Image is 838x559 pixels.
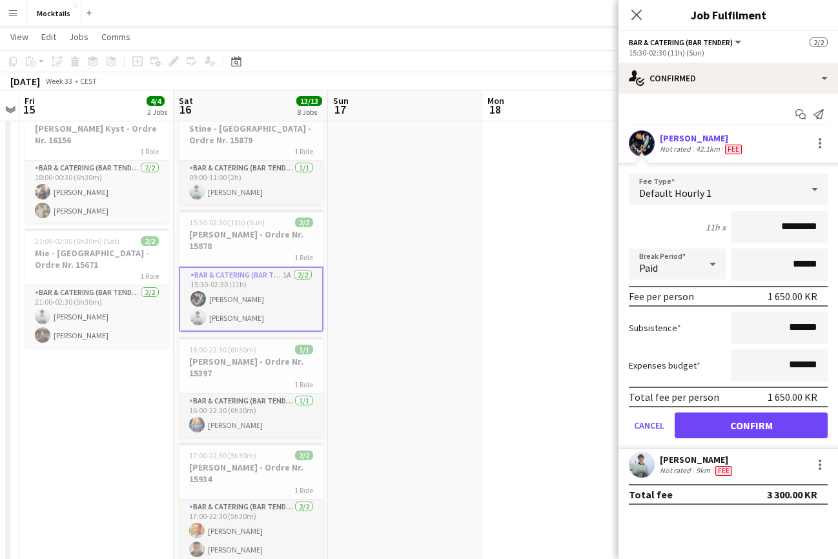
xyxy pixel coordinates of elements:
app-job-card: 09:00-11:00 (2h)1/1Stine - [GEOGRAPHIC_DATA] - Ordre Nr. 158791 RoleBar & Catering (Bar Tender)1/... [179,104,323,205]
app-job-card: 21:00-02:30 (5h30m) (Sat)2/2Mie - [GEOGRAPHIC_DATA] - Ordre Nr. 156711 RoleBar & Catering (Bar Te... [25,229,169,348]
span: 1 Role [294,252,313,262]
span: 2/2 [141,236,159,246]
button: Cancel [629,412,669,438]
app-card-role: Bar & Catering (Bar Tender)2/221:00-02:30 (5h30m)[PERSON_NAME][PERSON_NAME] [25,285,169,348]
h3: [PERSON_NAME] - Ordre Nr. 15397 [179,356,323,379]
span: Week 33 [43,76,75,86]
div: 42.1km [693,144,722,154]
label: Expenses budget [629,360,700,371]
span: 1 Role [294,147,313,156]
span: Jobs [69,31,88,43]
a: Jobs [64,28,94,45]
span: 13/13 [296,96,322,106]
div: CEST [80,76,97,86]
app-card-role: Bar & Catering (Bar Tender)1/109:00-11:00 (2h)[PERSON_NAME] [179,161,323,205]
span: 18 [485,102,504,117]
span: Sat [179,95,193,107]
span: 21:00-02:30 (5h30m) (Sat) [35,236,119,246]
span: 2/2 [810,37,828,47]
span: View [10,31,28,43]
div: Fee per person [629,290,694,303]
span: 17:00-22:30 (5h30m) [189,451,256,460]
span: 1/1 [295,345,313,354]
h3: [PERSON_NAME] Kyst - Ordre Nr. 16156 [25,123,169,146]
div: Confirmed [618,63,838,94]
app-job-card: 15:30-02:30 (11h) (Sun)2/2[PERSON_NAME] - Ordre Nr. 158781 RoleBar & Catering (Bar Tender)1A2/215... [179,210,323,332]
app-card-role: Bar & Catering (Bar Tender)1A2/215:30-02:30 (11h)[PERSON_NAME][PERSON_NAME] [179,267,323,332]
span: 16 [177,102,193,117]
div: 3 300.00 KR [767,488,817,501]
div: Not rated [660,465,693,476]
div: 11h x [706,221,726,233]
span: Fee [725,145,742,154]
a: Edit [36,28,61,45]
span: Bar & Catering (Bar Tender) [629,37,733,47]
span: 2/2 [295,451,313,460]
span: Fee [715,466,732,476]
span: 15 [23,102,35,117]
button: Bar & Catering (Bar Tender) [629,37,743,47]
button: Mocktails [26,1,81,26]
span: Sun [333,95,349,107]
div: 8 Jobs [297,107,322,117]
div: [DATE] [10,75,40,88]
span: 1 Role [140,271,159,281]
span: Default Hourly 1 [639,187,711,199]
app-job-card: 16:00-22:30 (6h30m)1/1[PERSON_NAME] - Ordre Nr. 153971 RoleBar & Catering (Bar Tender)1/116:00-22... [179,337,323,438]
button: Confirm [675,412,828,438]
div: 1 650.00 KR [768,391,817,403]
label: Subsistence [629,322,681,334]
div: Total fee [629,488,673,501]
div: Total fee per person [629,391,719,403]
h3: [PERSON_NAME] - Ordre Nr. 15878 [179,229,323,252]
div: [PERSON_NAME] [660,454,735,465]
span: Edit [41,31,56,43]
div: Crew has different fees then in role [713,465,735,476]
h3: Mie - [GEOGRAPHIC_DATA] - Ordre Nr. 15671 [25,247,169,270]
span: 1 Role [140,147,159,156]
a: View [5,28,34,45]
app-card-role: Bar & Catering (Bar Tender)1/116:00-22:30 (6h30m)[PERSON_NAME] [179,394,323,438]
span: Comms [101,31,130,43]
h3: Stine - [GEOGRAPHIC_DATA] - Ordre Nr. 15879 [179,123,323,146]
div: [PERSON_NAME] [660,132,744,144]
span: 16:00-22:30 (6h30m) [189,345,256,354]
span: Paid [639,261,658,274]
h3: Job Fulfilment [618,6,838,23]
span: Fri [25,95,35,107]
span: 1 Role [294,380,313,389]
h3: [PERSON_NAME] - Ordre Nr. 15934 [179,462,323,485]
div: Crew has different fees then in role [722,144,744,154]
div: 1 650.00 KR [768,290,817,303]
span: 4/4 [147,96,165,106]
div: 9km [693,465,713,476]
app-job-card: 18:00-00:30 (6h30m) (Sat)2/2[PERSON_NAME] Kyst - Ordre Nr. 161561 RoleBar & Catering (Bar Tender)... [25,104,169,223]
div: Not rated [660,144,693,154]
span: 17 [331,102,349,117]
span: 2/2 [295,218,313,227]
div: 2 Jobs [147,107,167,117]
div: 15:30-02:30 (11h) (Sun) [629,48,828,57]
span: Mon [487,95,504,107]
span: 1 Role [294,485,313,495]
app-card-role: Bar & Catering (Bar Tender)2/218:00-00:30 (6h30m)[PERSON_NAME][PERSON_NAME] [25,161,169,223]
span: 15:30-02:30 (11h) (Sun) [189,218,265,227]
a: Comms [96,28,136,45]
